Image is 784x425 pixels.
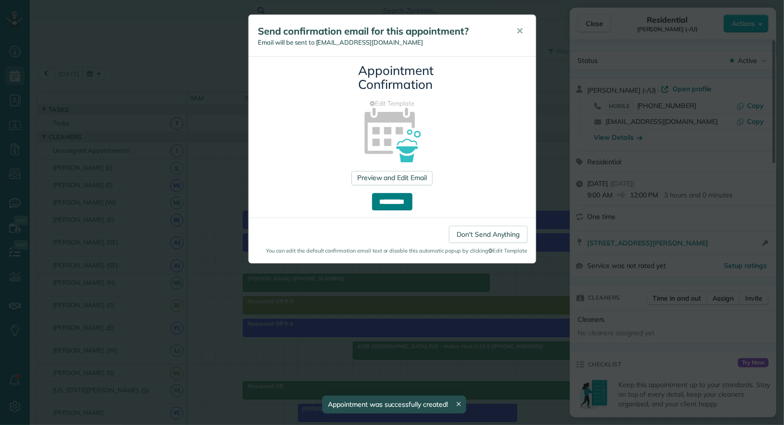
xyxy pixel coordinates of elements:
div: Appointment was successfully created! [322,396,466,413]
a: Don't Send Anything [449,226,527,243]
span: Email will be sent to [EMAIL_ADDRESS][DOMAIN_NAME] [258,38,423,46]
h3: Appointment Confirmation [359,64,426,91]
a: Preview and Edit Email [351,171,433,185]
a: Edit Template [256,99,529,108]
h5: Send confirmation email for this appointment? [258,24,503,38]
span: ✕ [517,25,524,36]
img: appointment_confirmation_icon-141e34405f88b12ade42628e8c248340957700ab75a12ae832a8710e9b578dc5.png [349,91,435,177]
small: You can edit the default confirmation email text or disable this automatic popup by clicking Edit... [257,247,528,255]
